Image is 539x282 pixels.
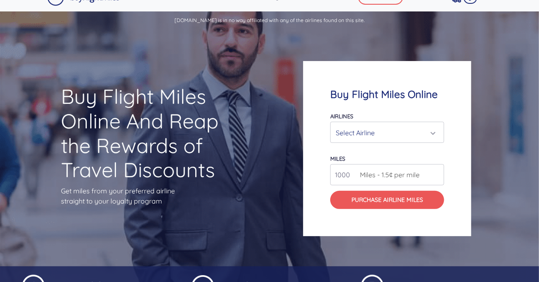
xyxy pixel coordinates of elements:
p: Get miles from your preferred airline straight to your loyalty program [61,186,236,206]
button: Purchase Airline Miles [330,191,444,209]
h1: Buy Flight Miles Online And Reap the Rewards of Travel Discounts [61,84,236,182]
span: Miles - 1.5¢ per mile [356,170,420,180]
button: Select Airline [330,122,444,143]
label: Airlines [330,113,353,120]
div: Select Airline [336,125,434,141]
h4: Buy Flight Miles Online [330,88,444,101]
label: miles [330,155,345,162]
